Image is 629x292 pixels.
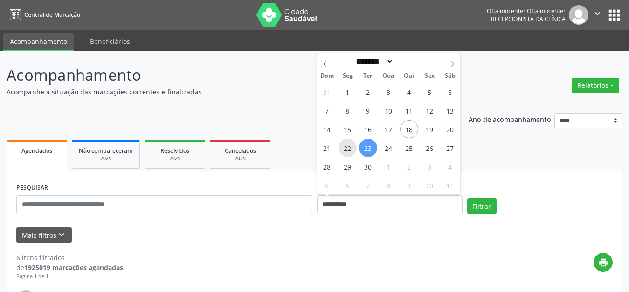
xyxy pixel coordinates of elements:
span: Setembro 12, 2025 [421,101,439,120]
div: 2025 [79,155,133,162]
p: Ano de acompanhamento [469,113,551,125]
button: print [594,253,613,272]
span: Outubro 11, 2025 [441,176,459,194]
input: Year [394,57,424,66]
span: Setembro 8, 2025 [339,101,357,120]
p: Acompanhe a situação das marcações correntes e finalizadas [7,87,438,97]
div: Oftalmocenter Oftalmocenter [487,7,566,15]
span: Central de Marcação [24,11,80,19]
span: Setembro 27, 2025 [441,139,459,157]
span: Agosto 31, 2025 [318,83,336,101]
span: Setembro 23, 2025 [359,139,377,157]
span: Setembro 14, 2025 [318,120,336,138]
select: Month [353,57,394,66]
span: Não compareceram [79,147,133,155]
span: Ter [358,73,378,79]
span: Setembro 18, 2025 [400,120,418,138]
div: 2025 [217,155,263,162]
span: Setembro 29, 2025 [339,157,357,176]
span: Setembro 16, 2025 [359,120,377,138]
span: Setembro 6, 2025 [441,83,459,101]
i: keyboard_arrow_down [56,230,67,240]
span: Resolvidos [160,147,189,155]
div: de [16,263,123,272]
span: Qui [399,73,419,79]
span: Outubro 2, 2025 [400,157,418,176]
i:  [592,8,602,19]
span: Recepcionista da clínica [491,15,566,23]
a: Acompanhamento [3,33,74,51]
span: Outubro 5, 2025 [318,176,336,194]
span: Setembro 22, 2025 [339,139,357,157]
span: Setembro 21, 2025 [318,139,336,157]
a: Beneficiários [83,33,137,50]
span: Setembro 24, 2025 [380,139,398,157]
span: Setembro 10, 2025 [380,101,398,120]
span: Setembro 9, 2025 [359,101,377,120]
span: Setembro 26, 2025 [421,139,439,157]
span: Setembro 20, 2025 [441,120,459,138]
span: Outubro 7, 2025 [359,176,377,194]
span: Setembro 3, 2025 [380,83,398,101]
span: Setembro 25, 2025 [400,139,418,157]
span: Setembro 4, 2025 [400,83,418,101]
span: Outubro 9, 2025 [400,176,418,194]
button: apps [606,7,622,23]
span: Setembro 19, 2025 [421,120,439,138]
div: 6 itens filtrados [16,253,123,263]
span: Outubro 6, 2025 [339,176,357,194]
span: Cancelados [225,147,256,155]
span: Outubro 1, 2025 [380,157,398,176]
span: Setembro 15, 2025 [339,120,357,138]
div: Página 1 de 1 [16,272,123,280]
span: Seg [337,73,358,79]
span: Setembro 30, 2025 [359,157,377,176]
button: Mais filtroskeyboard_arrow_down [16,227,72,243]
button: Filtrar [467,198,497,214]
label: PESQUISAR [16,181,48,195]
span: Sáb [440,73,460,79]
strong: 1925019 marcações agendadas [24,263,123,272]
span: Setembro 2, 2025 [359,83,377,101]
span: Setembro 7, 2025 [318,101,336,120]
button:  [588,5,606,25]
a: Central de Marcação [7,7,80,22]
span: Outubro 10, 2025 [421,176,439,194]
span: Setembro 1, 2025 [339,83,357,101]
i: print [598,257,608,268]
div: 2025 [152,155,198,162]
span: Setembro 28, 2025 [318,157,336,176]
p: Acompanhamento [7,64,438,87]
img: img [569,5,588,25]
span: Outubro 4, 2025 [441,157,459,176]
span: Outubro 8, 2025 [380,176,398,194]
span: Setembro 11, 2025 [400,101,418,120]
span: Dom [317,73,338,79]
span: Setembro 13, 2025 [441,101,459,120]
span: Agendados [21,147,52,155]
span: Qua [378,73,399,79]
span: Setembro 5, 2025 [421,83,439,101]
span: Sex [419,73,440,79]
span: Setembro 17, 2025 [380,120,398,138]
span: Outubro 3, 2025 [421,157,439,176]
button: Relatórios [572,78,619,93]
